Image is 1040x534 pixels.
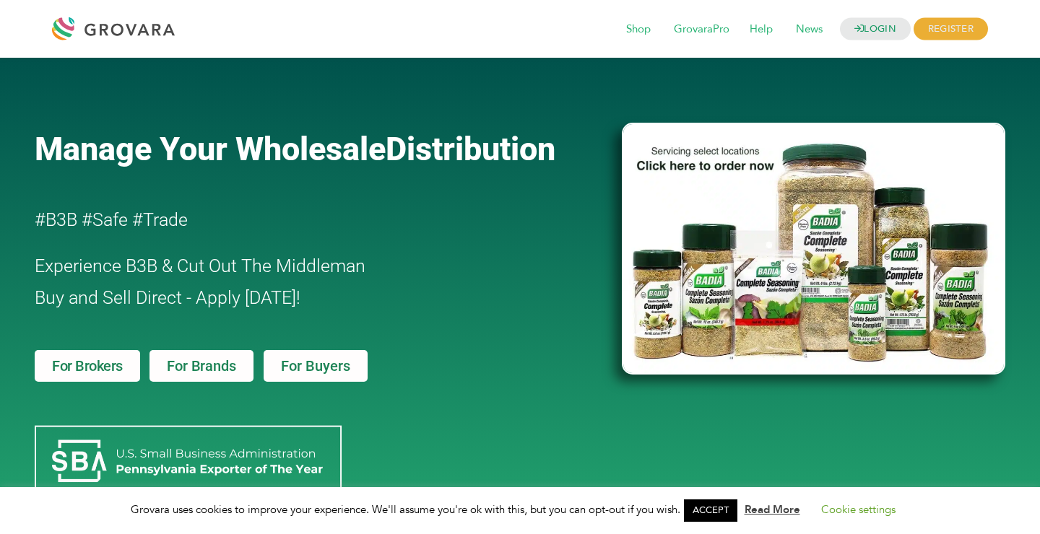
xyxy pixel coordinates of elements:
a: GrovaraPro [664,22,740,38]
a: News [786,22,833,38]
span: Manage Your Wholesale [35,130,386,168]
h2: #B3B #Safe #Trade [35,204,539,236]
a: For Brands [149,350,253,382]
a: ACCEPT [684,499,737,522]
span: Distribution [386,130,555,168]
a: Read More [745,502,800,517]
span: Help [740,16,783,43]
a: Help [740,22,783,38]
span: For Brands [167,359,235,373]
span: REGISTER [914,18,988,40]
span: News [786,16,833,43]
a: Shop [616,22,661,38]
a: LOGIN [840,18,911,40]
a: Manage Your WholesaleDistribution [35,130,598,168]
span: Grovara uses cookies to improve your experience. We'll assume you're ok with this, but you can op... [131,502,910,517]
a: For Buyers [264,350,368,382]
span: For Buyers [281,359,350,373]
span: Buy and Sell Direct - Apply [DATE]! [35,287,300,308]
span: Experience B3B & Cut Out The Middleman [35,255,365,276]
span: Shop [616,16,661,43]
span: For Brokers [52,359,123,373]
a: For Brokers [35,350,140,382]
a: Cookie settings [821,502,896,517]
span: GrovaraPro [664,16,740,43]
